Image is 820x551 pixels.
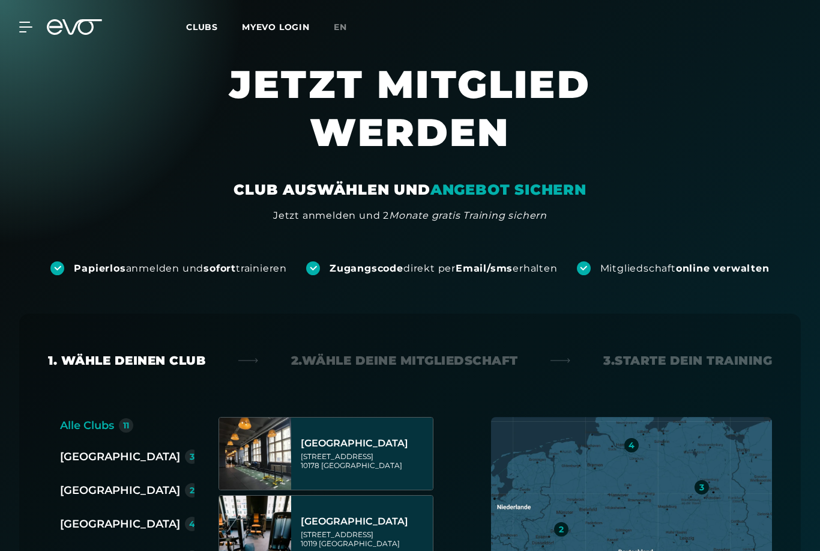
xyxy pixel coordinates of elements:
[430,181,586,198] em: ANGEBOT SICHERN
[189,520,195,528] div: 4
[48,352,205,369] div: 1. Wähle deinen Club
[273,209,547,223] div: Jetzt anmelden und 2
[291,352,518,369] div: 2. Wähle deine Mitgliedschaft
[699,483,704,492] div: 3
[330,262,557,275] div: direkt per erhalten
[134,60,686,180] h1: JETZT MITGLIED WERDEN
[334,22,347,32] span: en
[186,21,242,32] a: Clubs
[60,448,180,465] div: [GEOGRAPHIC_DATA]
[330,263,403,274] strong: Zugangscode
[389,210,547,221] em: Monate gratis Training sichern
[74,262,287,275] div: anmelden und trainieren
[123,421,129,430] div: 11
[242,22,310,32] a: MYEVO LOGIN
[301,452,430,470] div: [STREET_ADDRESS] 10178 [GEOGRAPHIC_DATA]
[559,525,564,534] div: 2
[203,263,236,274] strong: sofort
[676,263,770,274] strong: online verwalten
[301,516,430,528] div: [GEOGRAPHIC_DATA]
[219,418,291,490] img: Berlin Alexanderplatz
[60,516,180,532] div: [GEOGRAPHIC_DATA]
[60,482,180,499] div: [GEOGRAPHIC_DATA]
[301,530,430,548] div: [STREET_ADDRESS] 10119 [GEOGRAPHIC_DATA]
[603,352,772,369] div: 3. Starte dein Training
[190,486,194,495] div: 2
[60,417,114,434] div: Alle Clubs
[186,22,218,32] span: Clubs
[600,262,770,275] div: Mitgliedschaft
[190,452,194,461] div: 3
[234,180,586,199] div: CLUB AUSWÄHLEN UND
[74,263,125,274] strong: Papierlos
[629,441,635,449] div: 4
[301,437,430,449] div: [GEOGRAPHIC_DATA]
[456,263,513,274] strong: Email/sms
[334,20,361,34] a: en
